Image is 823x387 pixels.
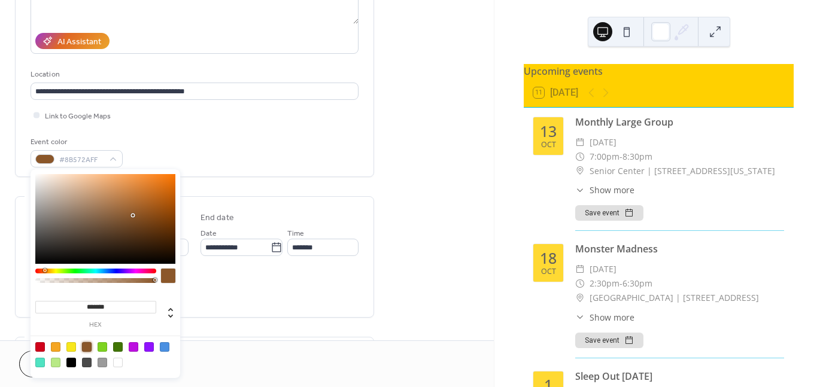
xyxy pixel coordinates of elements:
[575,311,634,324] button: ​Show more
[540,251,557,266] div: 18
[31,136,120,148] div: Event color
[575,205,643,221] button: Save event
[540,124,557,139] div: 13
[575,150,585,164] div: ​
[575,242,784,256] div: Monster Madness
[201,227,217,240] span: Date
[622,276,652,291] span: 6:30pm
[113,342,123,352] div: #417505
[160,342,169,352] div: #4A90E2
[98,358,107,367] div: #9B9B9B
[59,154,104,166] span: #8B572AFF
[575,262,585,276] div: ​
[51,358,60,367] div: #B8E986
[201,212,234,224] div: End date
[66,358,76,367] div: #000000
[575,184,585,196] div: ​
[590,150,619,164] span: 7:00pm
[524,64,794,78] div: Upcoming events
[622,150,652,164] span: 8:30pm
[575,369,784,383] div: Sleep Out [DATE]
[82,358,92,367] div: #4A4A4A
[575,115,784,129] div: Monthly Large Group
[51,342,60,352] div: #F5A623
[57,36,101,48] div: AI Assistant
[575,184,634,196] button: ​Show more
[19,351,93,377] button: Cancel
[575,135,585,150] div: ​
[590,164,775,178] span: Senior Center | [STREET_ADDRESS][US_STATE]
[590,184,634,196] span: Show more
[82,342,92,352] div: #8B572A
[575,276,585,291] div: ​
[590,311,634,324] span: Show more
[129,342,138,352] div: #BD10E0
[575,311,585,324] div: ​
[35,342,45,352] div: #D0021B
[575,291,585,305] div: ​
[590,135,617,150] span: [DATE]
[144,342,154,352] div: #9013FE
[619,150,622,164] span: -
[31,68,356,81] div: Location
[619,276,622,291] span: -
[287,227,304,240] span: Time
[66,342,76,352] div: #F8E71C
[98,342,107,352] div: #7ED321
[541,141,556,149] div: Oct
[35,33,110,49] button: AI Assistant
[575,333,643,348] button: Save event
[590,276,619,291] span: 2:30pm
[113,358,123,367] div: #FFFFFF
[35,322,156,328] label: hex
[590,291,759,305] span: [GEOGRAPHIC_DATA] | [STREET_ADDRESS]
[541,268,556,276] div: Oct
[45,110,111,123] span: Link to Google Maps
[575,164,585,178] div: ​
[590,262,617,276] span: [DATE]
[35,358,45,367] div: #50E3C2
